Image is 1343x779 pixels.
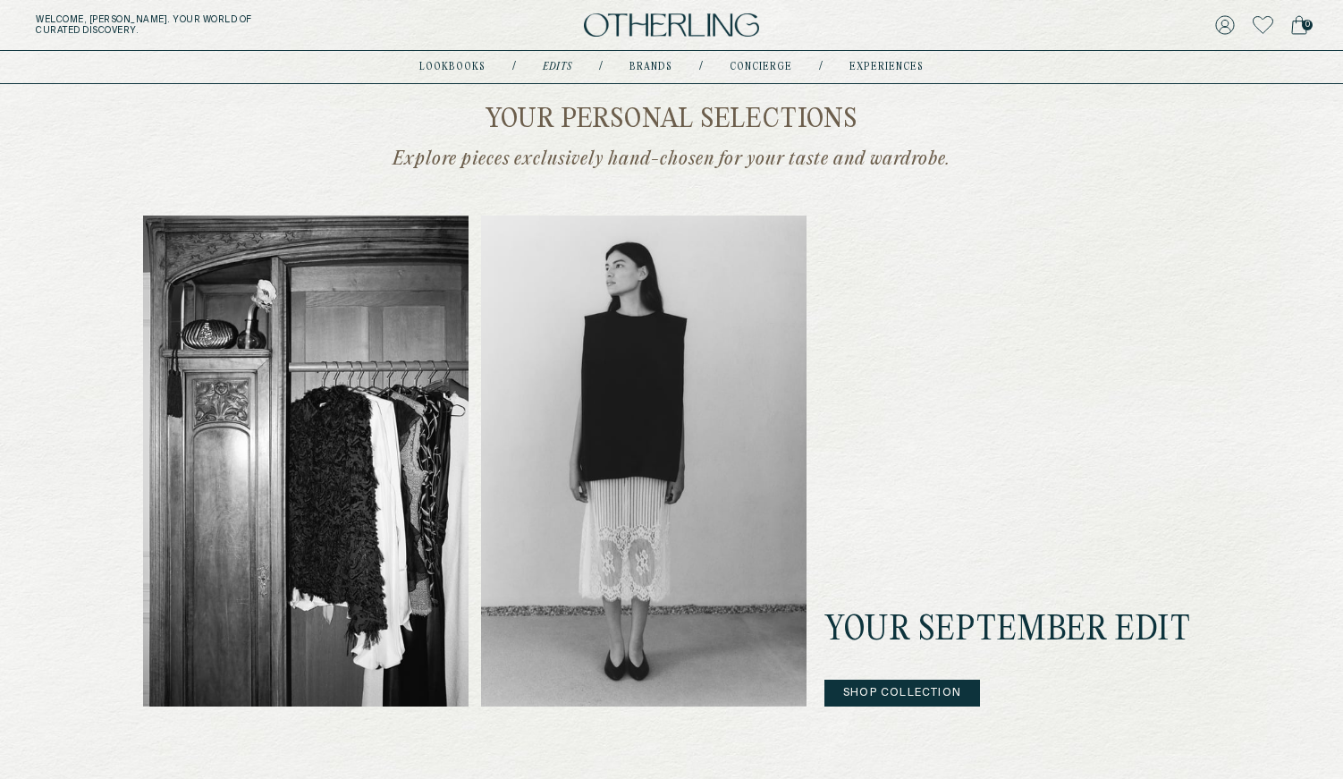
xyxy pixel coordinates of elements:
[1291,13,1307,38] a: 0
[730,63,792,72] a: concierge
[543,63,572,72] a: Edits
[599,60,603,74] div: /
[36,14,418,36] h5: Welcome, [PERSON_NAME] . Your world of curated discovery.
[419,63,486,72] a: lookbooks
[481,216,807,707] img: Cover 2
[1302,20,1313,30] span: 0
[819,60,823,74] div: /
[699,60,703,74] div: /
[323,148,1020,171] p: Explore pieces exclusively hand-chosen for your taste and wardrobe.
[143,216,469,707] img: Cover 1
[629,63,672,72] a: Brands
[512,60,516,74] div: /
[824,610,1200,653] h2: Your September Edit
[323,106,1020,134] h2: Your personal selections
[824,680,980,707] button: Shop Collection
[584,13,759,38] img: logo
[849,63,924,72] a: experiences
